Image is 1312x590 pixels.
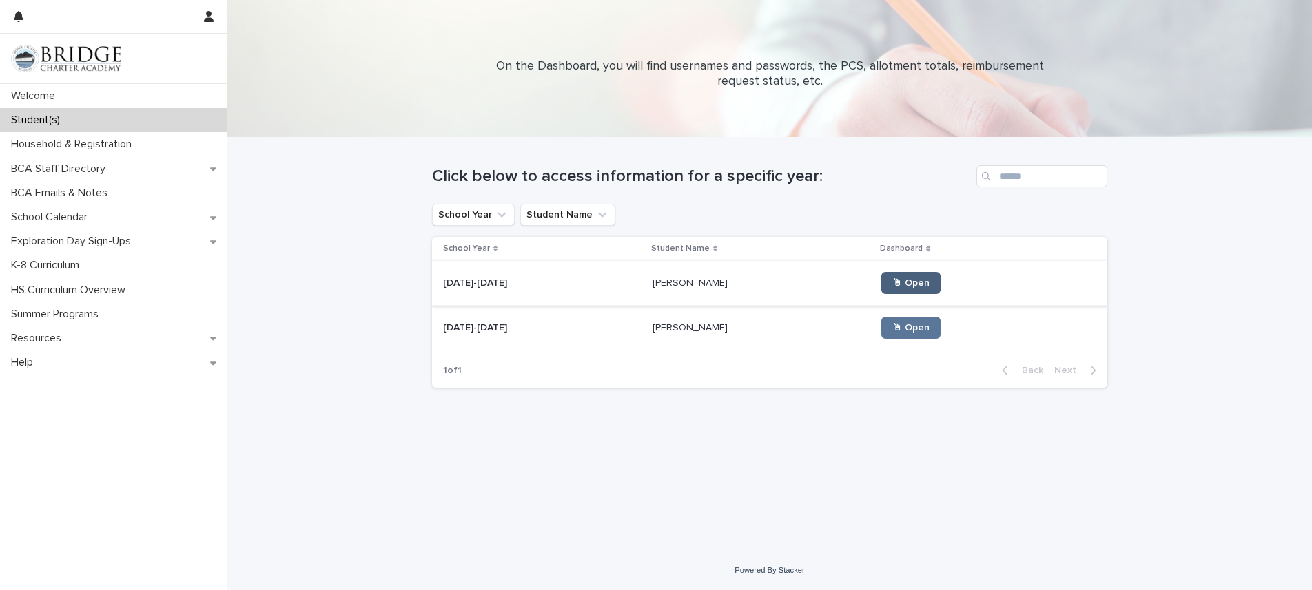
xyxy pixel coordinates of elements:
img: V1C1m3IdTEidaUdm9Hs0 [11,45,121,72]
button: School Year [432,204,515,226]
p: Welcome [6,89,66,103]
tr: [DATE]-[DATE][DATE]-[DATE] [PERSON_NAME][PERSON_NAME] 🖱 Open [432,306,1107,350]
p: Dashboard [880,241,923,256]
p: Resources [6,332,72,345]
p: [DATE]-[DATE] [443,319,510,334]
button: Student Name [520,204,615,226]
a: 🖱 Open [881,317,941,339]
button: Next [1049,364,1107,377]
input: Search [976,165,1107,187]
p: Student Name [651,241,710,256]
p: School Calendar [6,211,99,224]
span: Next [1054,366,1085,375]
span: 🖱 Open [892,278,930,288]
p: Help [6,356,44,369]
h1: Click below to access information for a specific year: [432,167,971,187]
p: HS Curriculum Overview [6,284,136,297]
p: Household & Registration [6,138,143,151]
span: Back [1014,366,1043,375]
p: 1 of 1 [432,354,473,388]
p: Summer Programs [6,308,110,321]
p: [PERSON_NAME] [653,275,730,289]
p: [DATE]-[DATE] [443,275,510,289]
p: BCA Staff Directory [6,162,116,176]
tr: [DATE]-[DATE][DATE]-[DATE] [PERSON_NAME][PERSON_NAME] 🖱 Open [432,261,1107,306]
p: Student(s) [6,114,71,127]
span: 🖱 Open [892,323,930,333]
button: Back [991,364,1049,377]
p: School Year [443,241,490,256]
p: On the Dashboard, you will find usernames and passwords, the PCS, allotment totals, reimbursement... [494,59,1045,89]
p: K-8 Curriculum [6,259,90,272]
a: Powered By Stacker [735,566,804,574]
p: BCA Emails & Notes [6,187,119,200]
p: [PERSON_NAME] [653,319,730,334]
p: Exploration Day Sign-Ups [6,235,142,248]
a: 🖱 Open [881,272,941,294]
